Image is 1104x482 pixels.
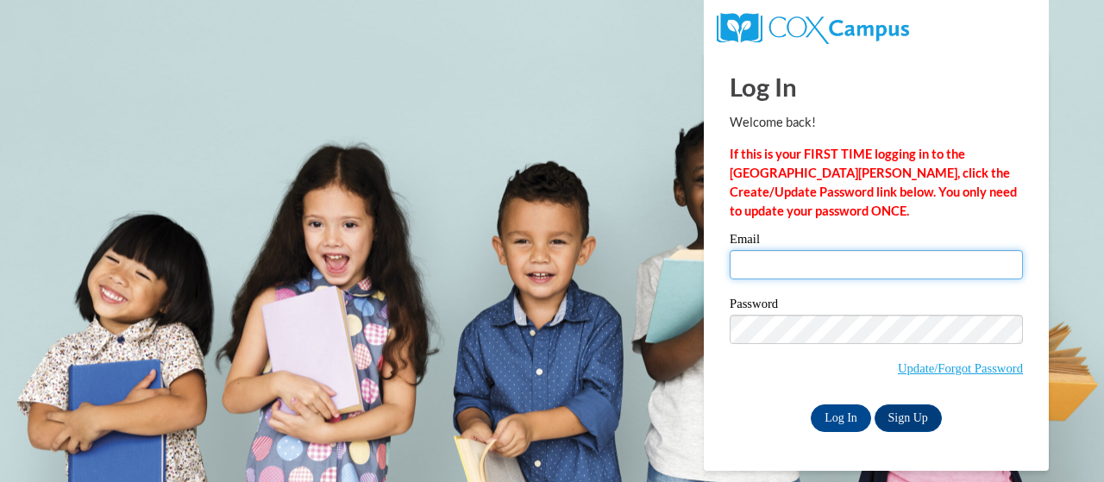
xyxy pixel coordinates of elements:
label: Password [730,297,1023,315]
h1: Log In [730,69,1023,104]
label: Email [730,233,1023,250]
a: COX Campus [717,20,909,34]
a: Sign Up [875,404,942,432]
a: Update/Forgot Password [898,361,1023,375]
input: Log In [811,404,871,432]
img: COX Campus [717,13,909,44]
strong: If this is your FIRST TIME logging in to the [GEOGRAPHIC_DATA][PERSON_NAME], click the Create/Upd... [730,147,1017,218]
p: Welcome back! [730,113,1023,132]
